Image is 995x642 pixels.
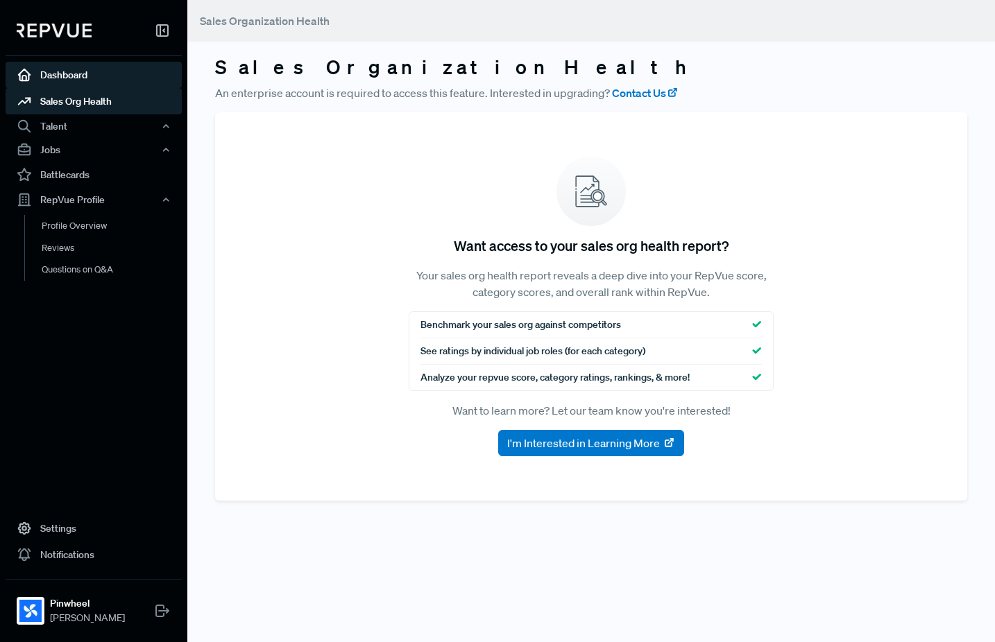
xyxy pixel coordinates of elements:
a: Dashboard [6,62,182,88]
span: Sales Organization Health [200,14,330,28]
span: Benchmark your sales org against competitors [420,318,621,332]
span: [PERSON_NAME] [50,611,125,625]
button: RepVue Profile [6,188,182,211]
h3: Sales Organization Health [215,55,967,79]
h5: Want access to your sales org health report? [454,237,729,254]
p: An enterprise account is required to access this feature. Interested in upgrading? [215,85,967,101]
span: Analyze your repvue score, category ratings, rankings, & more! [420,370,690,385]
button: Talent [6,114,182,138]
p: Your sales org health report reveals a deep dive into your RepVue score, category scores, and ove... [409,267,774,300]
a: PinwheelPinwheel[PERSON_NAME] [6,579,182,631]
strong: Pinwheel [50,596,125,611]
a: Contact Us [612,85,679,101]
button: I'm Interested in Learning More [498,430,684,456]
a: Sales Org Health [6,88,182,114]
span: I'm Interested in Learning More [507,435,660,451]
a: Battlecards [6,162,182,188]
a: Settings [6,515,182,541]
a: Reviews [24,237,201,259]
button: Jobs [6,138,182,162]
a: Questions on Q&A [24,259,201,281]
p: Want to learn more? Let our team know you're interested! [409,402,774,419]
span: See ratings by individual job roles (for each category) [420,344,645,358]
a: Profile Overview [24,215,201,237]
img: RepVue [17,24,92,37]
img: Pinwheel [19,600,42,622]
a: Notifications [6,541,182,568]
